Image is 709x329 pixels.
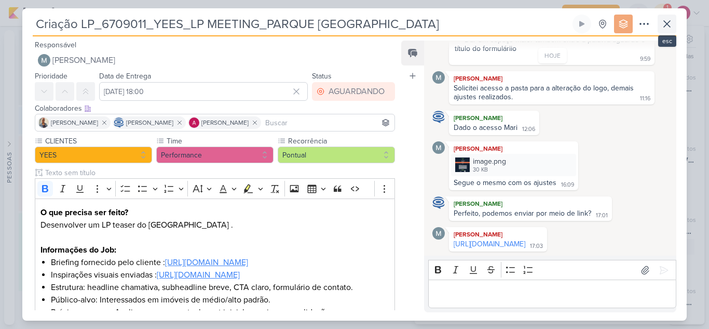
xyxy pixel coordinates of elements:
[432,227,445,240] img: Mariana Amorim
[455,157,470,172] img: R4sPYHYbG6EiD3kWqxQLruqefobbTpLKI3dj922L.png
[44,136,152,147] label: CLIENTES
[166,136,274,147] label: Time
[51,281,389,294] li: Estrutura: headline chamativa, subheadline breve, CTA claro, formulário de contato.
[51,294,389,306] li: Público-alvo: Interessados em imóveis de médio/alto padrão.
[432,71,445,84] img: Mariana Amorim
[263,116,392,129] input: Buscar
[432,111,445,123] img: Caroline Traven De Andrade
[451,143,576,154] div: [PERSON_NAME]
[114,117,124,128] img: Caroline Traven De Andrade
[473,156,506,167] div: image.png
[40,207,128,218] strong: O que precisa ser feito?
[561,181,574,189] div: 16:09
[578,20,586,28] div: Ligar relógio
[35,178,395,199] div: Editor toolbar
[35,103,395,114] div: Colaboradores
[454,84,636,101] div: Solicitei acesso a pasta para a alteração do logo, demais ajustes realizados.
[451,229,545,240] div: [PERSON_NAME]
[454,178,556,187] div: Segue o mesmo com os ajustes
[165,257,248,268] a: [URL][DOMAIN_NAME]
[51,269,389,281] li: Inspirações visuais enviadas :
[312,82,395,101] button: AGUARDANDO
[35,41,76,49] label: Responsável
[640,95,650,103] div: 11:16
[530,242,543,251] div: 17:03
[640,55,650,63] div: 9:59
[451,199,610,209] div: [PERSON_NAME]
[454,123,517,132] div: Dado o acesso Mari
[40,245,116,255] strong: Informações do Job:
[156,147,274,163] button: Performance
[522,125,535,134] div: 12:06
[51,306,389,319] li: Próximos passos: Avaliar anexos, montar layout inicial e enviar para validação.
[451,154,576,176] div: image.png
[52,54,115,67] span: [PERSON_NAME]
[43,167,395,178] input: Texto sem título
[201,118,249,127] span: [PERSON_NAME]
[454,240,525,248] a: [URL][DOMAIN_NAME]
[428,260,676,280] div: Editor toolbar
[35,51,395,70] button: [PERSON_NAME]
[473,166,506,174] div: 30 KB
[278,147,395,163] button: Pontual
[432,141,445,154] img: Mariana Amorim
[51,118,98,127] span: [PERSON_NAME]
[451,73,652,84] div: [PERSON_NAME]
[428,280,676,308] div: Editor editing area: main
[35,72,67,81] label: Prioridade
[596,212,608,220] div: 17:01
[454,209,591,218] div: Perfeito, podemos enviar por meio de link?
[38,54,50,67] img: Mariana Amorim
[329,85,385,98] div: AGUARDANDO
[35,147,152,163] button: YEES
[189,117,199,128] img: Alessandra Gomes
[38,117,49,128] img: Iara Santos
[451,113,537,123] div: [PERSON_NAME]
[126,118,173,127] span: [PERSON_NAME]
[40,219,389,244] p: Desenvolver um LP teaser do [GEOGRAPHIC_DATA] .
[658,35,676,47] div: esc
[455,35,650,53] li: Dar um espaço maior também entre a palavra aguarde e título do formuláriio
[287,136,395,147] label: Recorrência
[432,196,445,209] img: Caroline Traven De Andrade
[33,15,570,33] input: Kard Sem Título
[51,256,389,269] li: Briefing fornecido pelo cliente :
[99,82,308,101] input: Select a date
[157,270,240,280] a: [URL][DOMAIN_NAME]
[99,72,151,81] label: Data de Entrega
[312,72,332,81] label: Status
